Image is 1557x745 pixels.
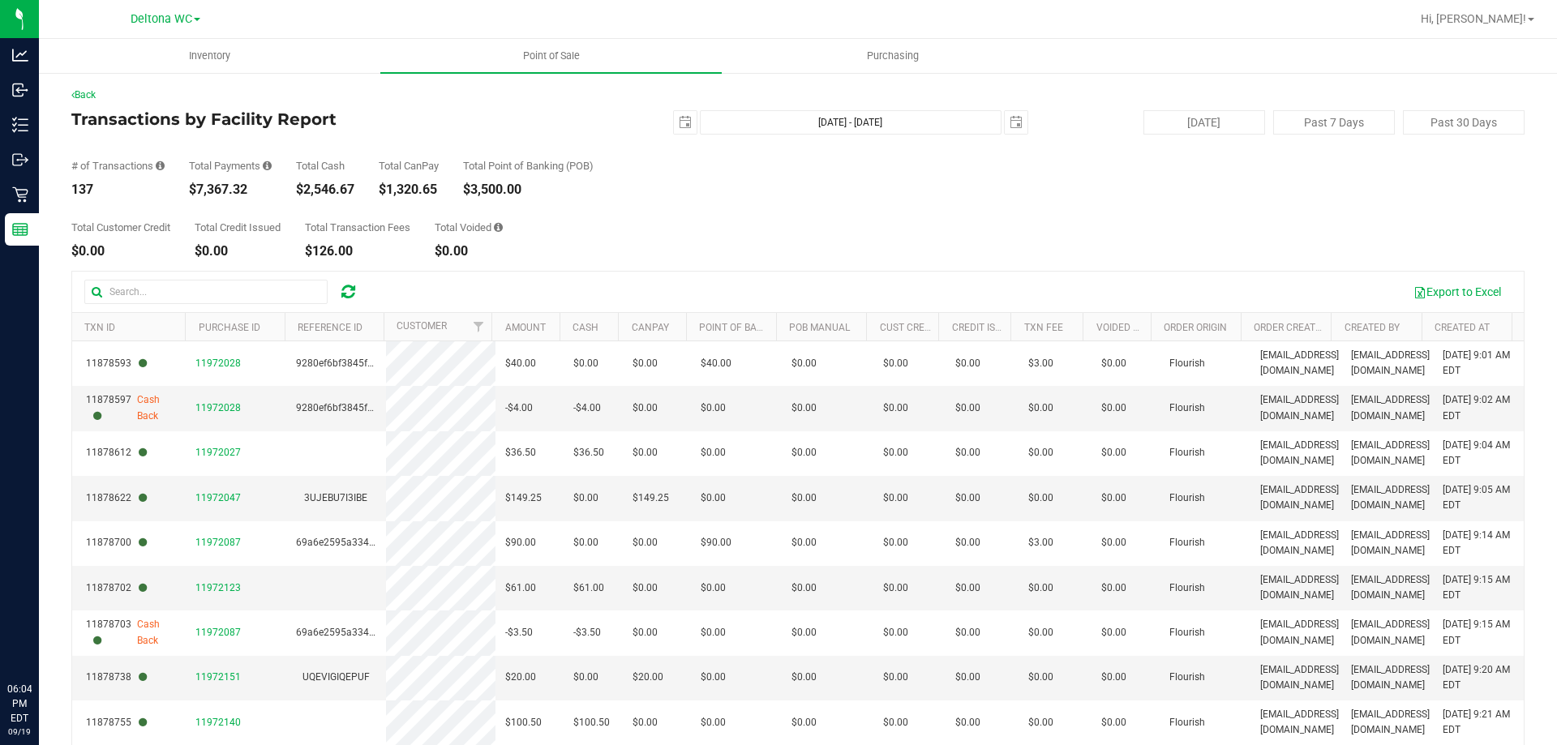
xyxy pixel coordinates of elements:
div: $0.00 [435,245,503,258]
span: $0.00 [1028,670,1053,685]
span: Flourish [1169,625,1205,640]
div: $0.00 [195,245,281,258]
span: $0.00 [701,400,726,416]
span: Flourish [1169,670,1205,685]
span: Purchasing [845,49,941,63]
span: [EMAIL_ADDRESS][DOMAIN_NAME] [1260,482,1339,513]
span: $0.00 [955,580,980,596]
span: $0.00 [883,670,908,685]
span: [EMAIL_ADDRESS][DOMAIN_NAME] [1260,438,1339,469]
div: $0.00 [71,245,170,258]
span: 11972087 [195,537,241,548]
div: Total Transaction Fees [305,222,410,233]
span: $100.50 [573,715,610,730]
div: Total Voided [435,222,503,233]
span: -$4.00 [505,400,533,416]
span: [EMAIL_ADDRESS][DOMAIN_NAME] [1260,528,1339,559]
span: $0.00 [791,490,817,506]
span: $3.00 [1028,356,1053,371]
inline-svg: Inventory [12,117,28,133]
span: 11972087 [195,627,241,638]
span: [DATE] 9:15 AM EDT [1443,617,1514,648]
span: $0.00 [955,445,980,460]
span: $0.00 [1101,445,1126,460]
span: 11878703 [86,617,137,648]
span: $0.00 [791,625,817,640]
span: $0.00 [701,625,726,640]
span: 11878755 [86,715,147,730]
a: POB Manual [789,322,850,333]
span: $0.00 [701,670,726,685]
span: $20.00 [505,670,536,685]
span: $0.00 [955,490,980,506]
span: 69a6e2595a33471e7cbf1300d5c8e43b [296,537,471,548]
a: Point of Sale [380,39,722,73]
span: [DATE] 9:05 AM EDT [1443,482,1514,513]
span: [EMAIL_ADDRESS][DOMAIN_NAME] [1260,662,1339,693]
span: 9280ef6bf3845f3d67bafe93752bb517 [296,358,466,369]
span: -$4.00 [573,400,601,416]
span: $0.00 [573,490,598,506]
span: $0.00 [883,356,908,371]
span: Flourish [1169,580,1205,596]
a: Back [71,89,96,101]
span: 11878702 [86,580,147,596]
span: $0.00 [633,356,658,371]
inline-svg: Inbound [12,82,28,98]
span: [DATE] 9:04 AM EDT [1443,438,1514,469]
span: $149.25 [505,490,542,506]
div: Total Customer Credit [71,222,170,233]
div: $3,500.00 [463,183,594,196]
div: $2,546.67 [296,183,354,196]
span: Flourish [1169,356,1205,371]
span: $0.00 [1028,715,1053,730]
i: Count of all successful payment transactions, possibly including voids, refunds, and cash-back fr... [156,161,165,171]
inline-svg: Reports [12,221,28,238]
a: Filter [465,313,491,340]
a: Created By [1345,322,1400,333]
iframe: Resource center unread badge [48,613,67,632]
a: Voided Payment [1096,322,1177,333]
a: Created At [1435,322,1490,333]
span: 11878612 [86,445,147,460]
span: 11972028 [195,402,241,413]
div: Total Credit Issued [195,222,281,233]
span: Flourish [1169,400,1205,416]
span: 69a6e2595a33471e7cbf1300d5c8e43b [296,627,471,638]
span: $0.00 [701,490,726,506]
div: $1,320.65 [379,183,439,196]
a: Cash [573,322,598,333]
span: $0.00 [1028,490,1053,506]
span: $90.00 [505,535,536,550]
span: $0.00 [1028,445,1053,460]
span: $0.00 [1028,580,1053,596]
span: $0.00 [1101,580,1126,596]
a: Order Created By [1254,322,1341,333]
span: $0.00 [955,400,980,416]
span: $90.00 [701,535,731,550]
input: Search... [84,280,328,304]
span: [EMAIL_ADDRESS][DOMAIN_NAME] [1351,617,1430,648]
span: $20.00 [633,670,663,685]
span: Flourish [1169,715,1205,730]
span: 11972151 [195,671,241,683]
span: $0.00 [791,535,817,550]
a: Txn Fee [1024,322,1063,333]
span: 11972140 [195,717,241,728]
span: $0.00 [883,445,908,460]
span: $0.00 [633,715,658,730]
span: [EMAIL_ADDRESS][DOMAIN_NAME] [1351,528,1430,559]
iframe: Resource center [16,615,65,664]
span: $0.00 [573,356,598,371]
a: Point of Banking (POB) [699,322,814,333]
span: -$3.50 [573,625,601,640]
span: $0.00 [1101,400,1126,416]
a: Purchasing [722,39,1063,73]
span: $36.50 [573,445,604,460]
inline-svg: Retail [12,186,28,203]
span: Flourish [1169,445,1205,460]
button: Past 7 Days [1273,110,1395,135]
span: $0.00 [701,580,726,596]
span: select [674,111,697,134]
div: Total CanPay [379,161,439,171]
